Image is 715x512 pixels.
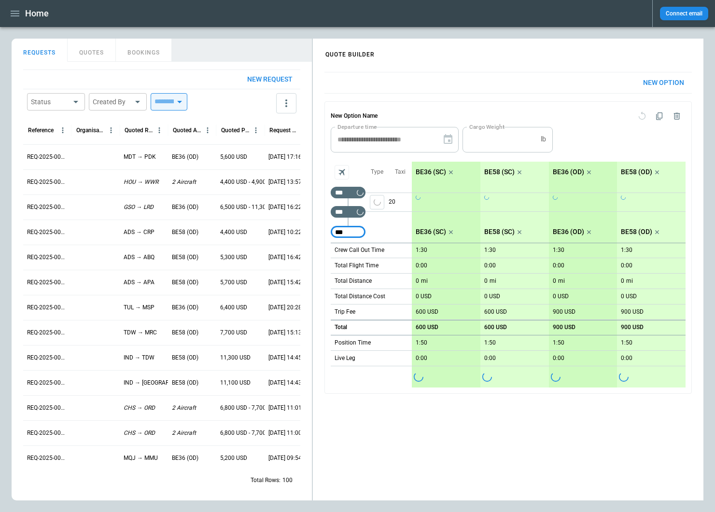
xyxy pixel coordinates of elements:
[124,354,154,362] p: IND → TDW
[621,247,632,254] p: 1:30
[27,153,68,161] p: REQ-2025-000253
[335,292,385,301] p: Total Distance Cost
[298,124,310,137] button: Request Created At (UTC-05:00) column menu
[335,339,371,347] p: Position Time
[335,354,355,362] p: Live Leg
[116,39,172,62] button: BOOKINGS
[124,379,197,387] p: IND → [GEOGRAPHIC_DATA]
[172,203,198,211] p: BE36 (OD)
[553,355,564,362] p: 0:00
[268,153,302,161] p: [DATE] 17:16
[621,308,644,316] p: 900 USD
[416,168,446,176] p: BE36 (SC)
[335,277,372,285] p: Total Distance
[268,329,302,337] p: [DATE] 15:13
[172,454,198,462] p: BE36 (OD)
[28,127,54,134] div: Reference
[27,329,68,337] p: REQ-2025-000246
[558,277,565,285] p: mi
[633,108,651,125] span: Reset quote option
[635,72,692,93] button: New Option
[251,476,280,484] p: Total Rows:
[27,304,68,312] p: REQ-2025-000247
[124,153,156,161] p: MDT → PDK
[416,293,432,300] p: 0 USD
[416,262,427,269] p: 0:00
[173,127,201,134] div: Quoted Aircraft
[25,8,49,19] h1: Home
[621,355,632,362] p: 0:00
[337,123,377,131] label: Departure time
[268,304,302,312] p: [DATE] 20:28
[276,93,296,113] button: more
[553,168,584,176] p: BE36 (OD)
[172,429,196,437] p: 2 Aircraft
[314,41,386,63] h4: QUOTE BUILDER
[220,253,247,262] p: 5,300 USD
[250,124,262,137] button: Quoted Price column menu
[268,253,302,262] p: [DATE] 16:42
[220,429,279,437] p: 6,800 USD - 7,700 USD
[172,178,196,186] p: 2 Aircraft
[124,454,158,462] p: MQJ → MMU
[416,228,446,236] p: BE36 (SC)
[220,178,279,186] p: 4,400 USD - 4,900 USD
[553,228,584,236] p: BE36 (OD)
[124,329,157,337] p: TDW → MRC
[469,123,505,131] label: Cargo Weight
[331,187,365,198] div: Too short
[239,70,300,89] button: New request
[412,162,686,387] div: scrollable content
[220,203,282,211] p: 6,500 USD - 11,300 USD
[553,277,556,285] p: 0
[626,277,633,285] p: mi
[331,108,378,125] h6: New Option Name
[172,354,198,362] p: BE58 (OD)
[124,429,155,437] p: CHS → ORD
[93,97,131,107] div: Created By
[370,195,384,209] button: left aligned
[220,329,247,337] p: 7,700 USD
[68,39,116,62] button: QUOTES
[125,127,153,134] div: Quoted Route
[335,324,347,331] h6: Total
[553,339,564,346] p: 1:50
[490,277,496,285] p: mi
[124,253,154,262] p: ADS → ABQ
[268,404,302,412] p: [DATE] 11:01
[172,329,198,337] p: BE58 (OD)
[220,278,247,287] p: 5,700 USD
[27,429,68,437] p: REQ-2025-000242
[268,354,302,362] p: [DATE] 14:45
[124,404,155,412] p: CHS → ORD
[27,253,68,262] p: REQ-2025-000249
[541,135,546,143] p: lb
[172,278,198,287] p: BE58 (OD)
[172,404,196,412] p: 2 Aircraft
[335,246,384,254] p: Crew Call Out Time
[172,228,198,236] p: BE58 (OD)
[27,354,68,362] p: REQ-2025-000245
[220,404,279,412] p: 6,800 USD - 7,700 USD
[484,355,496,362] p: 0:00
[27,178,68,186] p: REQ-2025-000252
[220,153,247,161] p: 5,600 USD
[621,339,632,346] p: 1:50
[124,228,154,236] p: ADS → CRP
[421,277,428,285] p: mi
[389,193,412,211] p: 20
[335,262,379,270] p: Total Flight Time
[621,324,644,331] p: 900 USD
[331,226,365,238] div: Too short
[370,195,384,209] span: Type of sector
[553,293,569,300] p: 0 USD
[553,247,564,254] p: 1:30
[553,308,575,316] p: 900 USD
[124,278,154,287] p: ADS → APA
[172,379,198,387] p: BE58 (OD)
[27,379,68,387] p: REQ-2025-000244
[268,379,302,387] p: [DATE] 14:43
[621,293,637,300] p: 0 USD
[268,228,302,236] p: [DATE] 10:22
[484,308,507,316] p: 600 USD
